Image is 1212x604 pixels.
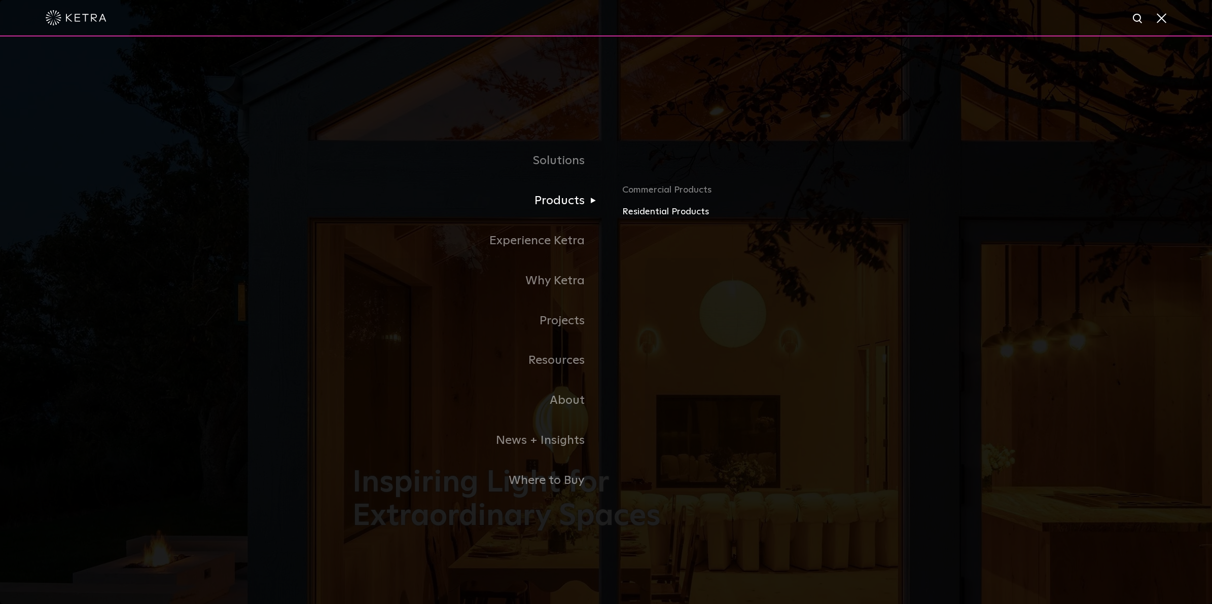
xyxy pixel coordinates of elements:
a: Why Ketra [352,261,606,301]
a: Products [352,181,606,221]
a: Where to Buy [352,461,606,501]
a: News + Insights [352,421,606,461]
a: Residential Products [622,205,860,219]
img: search icon [1132,13,1145,25]
a: Experience Ketra [352,221,606,261]
a: Commercial Products [622,182,860,205]
img: ketra-logo-2019-white [46,10,106,25]
a: Resources [352,341,606,381]
a: About [352,381,606,421]
div: Navigation Menu [352,141,860,500]
a: Projects [352,301,606,341]
a: Solutions [352,141,606,181]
